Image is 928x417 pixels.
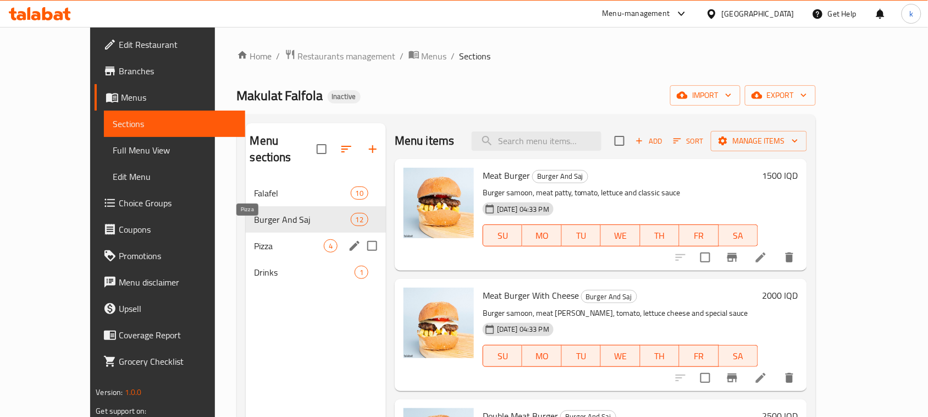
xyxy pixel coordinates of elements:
div: Menu-management [603,7,670,20]
span: Coverage Report [119,328,236,342]
span: WE [605,348,636,364]
a: Menus [95,84,245,111]
a: Restaurants management [285,49,396,63]
span: Sections [460,50,491,63]
div: Falafel10 [246,180,386,206]
span: import [679,89,732,102]
a: Promotions [95,243,245,269]
span: Add [634,135,664,147]
span: Full Menu View [113,144,236,157]
span: Burger And Saj [582,290,637,303]
button: FR [680,345,719,367]
span: Coupons [119,223,236,236]
span: Menus [121,91,236,104]
button: edit [346,238,363,254]
span: Edit Menu [113,170,236,183]
span: TU [566,348,596,364]
span: Falafel [255,186,351,200]
a: Coupons [95,216,245,243]
span: Branches [119,64,236,78]
span: Select section [608,129,631,152]
button: Sort [671,133,706,150]
li: / [400,50,404,63]
span: Edit Restaurant [119,38,236,51]
button: Add section [360,136,386,162]
button: export [745,85,816,106]
span: TU [566,228,596,244]
span: Grocery Checklist [119,355,236,368]
span: Manage items [720,134,798,148]
button: Branch-specific-item [719,244,745,271]
span: TH [645,228,675,244]
button: WE [601,345,640,367]
span: [DATE] 04:33 PM [493,324,554,334]
span: 4 [324,241,337,251]
button: FR [680,224,719,246]
span: Select to update [694,366,717,389]
span: FR [684,348,714,364]
span: Menu disclaimer [119,276,236,289]
li: / [277,50,280,63]
p: Burger samoon, meat [PERSON_NAME], tomato, lettuce cheese and special sauce [483,306,758,320]
button: MO [522,345,561,367]
a: Menu disclaimer [95,269,245,295]
nav: breadcrumb [237,49,816,63]
a: Edit menu item [754,371,767,385]
h2: Menu items [395,133,455,149]
div: items [351,186,368,200]
div: Inactive [328,90,361,103]
span: FR [684,228,714,244]
span: 12 [351,215,368,225]
button: delete [776,365,803,391]
span: Add item [631,133,666,150]
span: Makulat Falfola [237,83,323,108]
span: Restaurants management [298,50,396,63]
button: Add [631,133,666,150]
a: Edit menu item [754,251,767,264]
button: Branch-specific-item [719,365,745,391]
h6: 2000 IQD [763,288,798,303]
button: SU [483,345,522,367]
span: Version: [96,385,123,399]
img: Meat Burger With Cheese [404,288,474,358]
div: items [351,213,368,226]
div: items [355,266,368,279]
div: Burger And Saj12 [246,206,386,233]
span: k [909,8,913,20]
div: [GEOGRAPHIC_DATA] [722,8,794,20]
a: Full Menu View [104,137,245,163]
img: Meat Burger [404,168,474,238]
div: Burger And Saj [581,290,637,303]
span: [DATE] 04:33 PM [493,204,554,215]
a: Choice Groups [95,190,245,216]
p: Burger samoon, meat patty, tomato, lettuce and classic sauce [483,186,758,200]
button: TU [562,224,601,246]
button: TH [640,224,680,246]
a: Upsell [95,295,245,322]
span: SU [488,348,518,364]
button: SU [483,224,522,246]
span: 10 [351,188,368,199]
span: Burger And Saj [255,213,351,226]
span: MO [527,228,557,244]
button: import [670,85,741,106]
span: Sort sections [333,136,360,162]
span: Meat Burger With Cheese [483,287,579,304]
span: Choice Groups [119,196,236,210]
li: / [451,50,455,63]
a: Edit Menu [104,163,245,190]
span: 1.0.0 [124,385,141,399]
div: Drinks1 [246,259,386,286]
input: search [472,131,601,151]
div: Pizza4edit [246,233,386,259]
span: Select all sections [310,138,333,161]
span: MO [527,348,557,364]
span: Burger And Saj [533,170,588,183]
h2: Menu sections [250,133,317,166]
span: Promotions [119,249,236,262]
span: Drinks [255,266,355,279]
span: Sections [113,117,236,130]
span: Menus [422,50,447,63]
span: SA [723,228,754,244]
